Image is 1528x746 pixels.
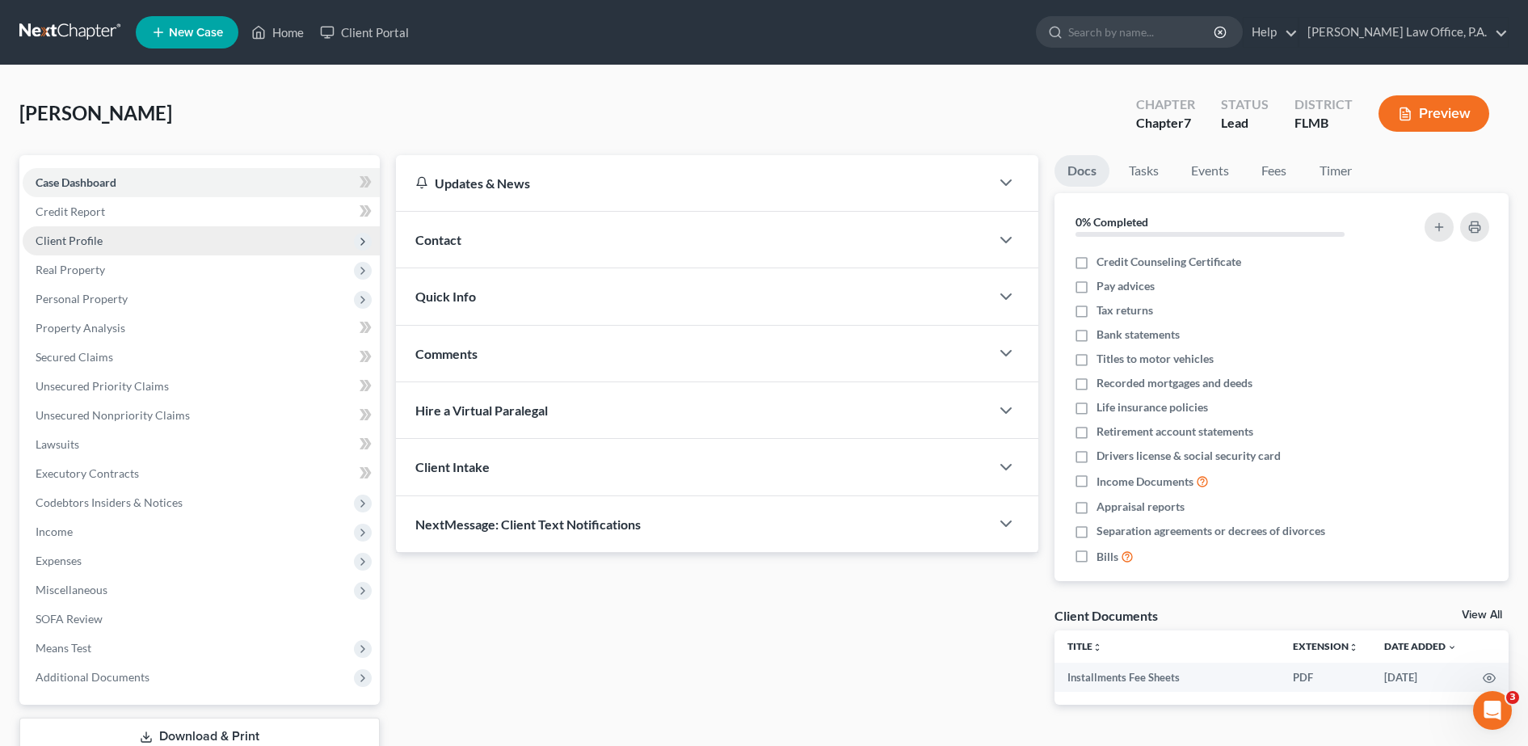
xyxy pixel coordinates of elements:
span: New Case [169,27,223,39]
strong: 0% Completed [1075,215,1148,229]
div: Chapter [1136,114,1195,133]
div: Updates & News [415,175,970,192]
span: [PERSON_NAME] [19,101,172,124]
a: Credit Report [23,197,380,226]
i: unfold_more [1349,643,1358,652]
a: [PERSON_NAME] Law Office, P.A. [1299,18,1508,47]
span: Quick Info [415,289,476,304]
div: District [1294,95,1353,114]
span: Unsecured Nonpriority Claims [36,408,190,422]
span: Secured Claims [36,350,113,364]
span: Income [36,525,73,538]
a: Unsecured Nonpriority Claims [23,401,380,430]
span: Life insurance policies [1097,399,1208,415]
span: Separation agreements or decrees of divorces [1097,523,1325,539]
span: Credit Report [36,204,105,218]
span: Means Test [36,641,91,655]
a: Date Added expand_more [1384,640,1457,652]
span: 7 [1184,115,1191,130]
span: Retirement account statements [1097,424,1253,440]
div: FLMB [1294,114,1353,133]
a: Client Portal [312,18,417,47]
span: Case Dashboard [36,175,116,189]
span: Executory Contracts [36,466,139,480]
td: PDF [1280,663,1371,692]
button: Preview [1379,95,1489,132]
span: Comments [415,346,478,361]
a: View All [1462,609,1502,621]
a: Docs [1054,155,1109,187]
span: Recorded mortgages and deeds [1097,375,1252,391]
span: Additional Documents [36,670,149,684]
i: unfold_more [1092,643,1102,652]
a: Titleunfold_more [1067,640,1102,652]
span: Bills [1097,549,1118,565]
span: Hire a Virtual Paralegal [415,403,548,418]
span: Client Profile [36,234,103,247]
div: Chapter [1136,95,1195,114]
div: Status [1221,95,1269,114]
span: Client Intake [415,459,490,474]
td: Installments Fee Sheets [1054,663,1280,692]
div: Lead [1221,114,1269,133]
span: NextMessage: Client Text Notifications [415,516,641,532]
a: Timer [1307,155,1365,187]
span: 3 [1506,691,1519,704]
a: Events [1178,155,1242,187]
input: Search by name... [1068,17,1216,47]
span: Bank statements [1097,327,1180,343]
span: Income Documents [1097,474,1193,490]
span: Tax returns [1097,302,1153,318]
i: expand_more [1447,643,1457,652]
span: Unsecured Priority Claims [36,379,169,393]
span: Miscellaneous [36,583,107,596]
span: SOFA Review [36,612,103,626]
span: Personal Property [36,292,128,306]
td: [DATE] [1371,663,1470,692]
span: Pay advices [1097,278,1155,294]
a: Lawsuits [23,430,380,459]
a: Home [243,18,312,47]
iframe: Intercom live chat [1473,691,1512,730]
span: Contact [415,232,461,247]
div: Client Documents [1054,607,1158,624]
a: Executory Contracts [23,459,380,488]
a: Help [1244,18,1298,47]
a: Secured Claims [23,343,380,372]
a: Tasks [1116,155,1172,187]
a: Case Dashboard [23,168,380,197]
a: Fees [1248,155,1300,187]
span: Lawsuits [36,437,79,451]
span: Property Analysis [36,321,125,335]
span: Titles to motor vehicles [1097,351,1214,367]
span: Real Property [36,263,105,276]
span: Expenses [36,554,82,567]
span: Appraisal reports [1097,499,1185,515]
span: Codebtors Insiders & Notices [36,495,183,509]
a: Extensionunfold_more [1293,640,1358,652]
span: Credit Counseling Certificate [1097,254,1241,270]
a: Unsecured Priority Claims [23,372,380,401]
a: SOFA Review [23,605,380,634]
a: Property Analysis [23,314,380,343]
span: Drivers license & social security card [1097,448,1281,464]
